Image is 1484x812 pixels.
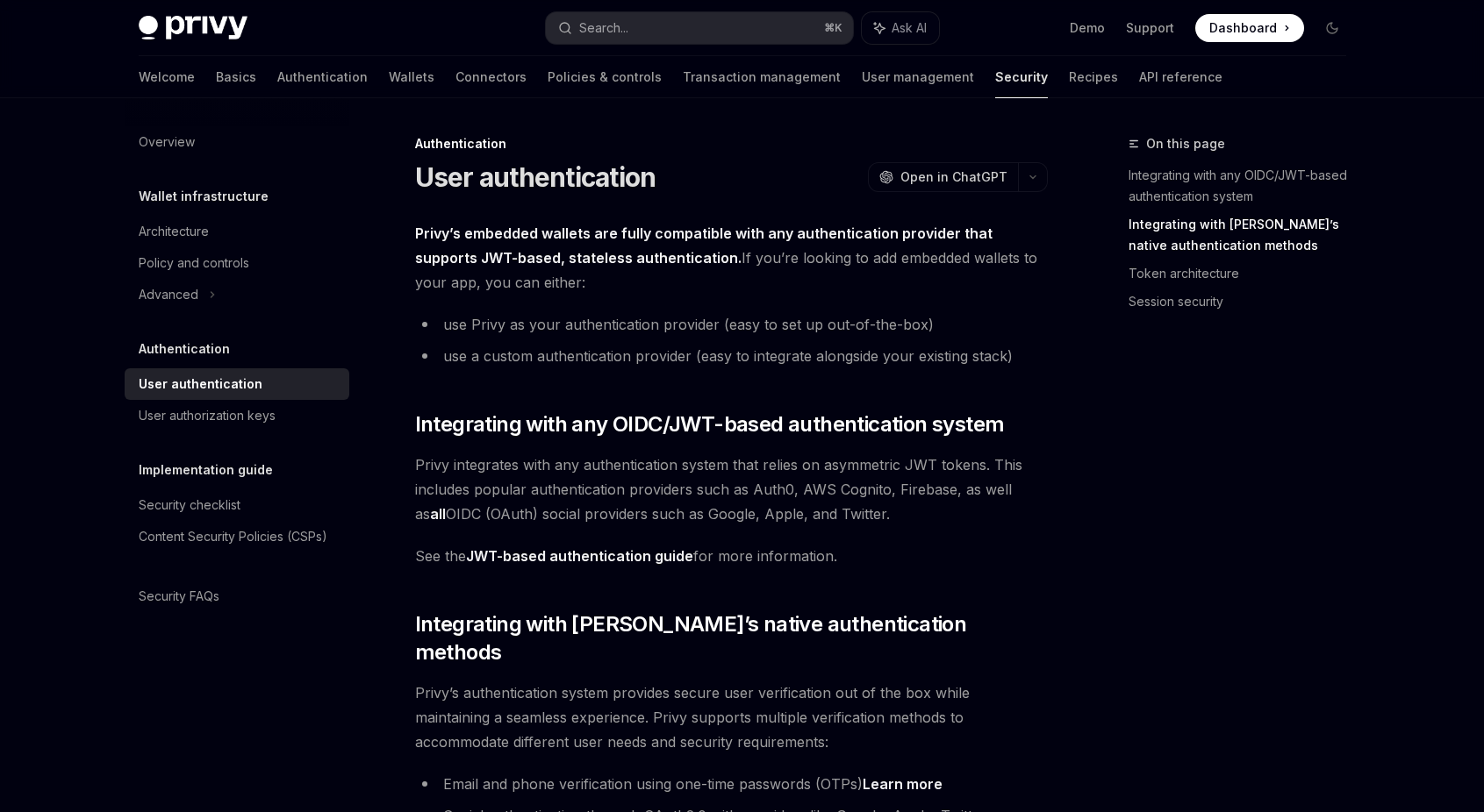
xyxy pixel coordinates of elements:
[139,495,240,516] div: Security checklist
[125,521,349,552] a: Content Security Policies (CSPs)
[125,216,349,247] a: Architecture
[139,56,195,98] a: Welcome
[466,547,693,566] a: JWT-based authentication guide
[1195,14,1304,42] a: Dashboard
[415,312,1048,337] li: use Privy as your authentication provider (easy to set up out-of-the-box)
[1318,14,1346,42] button: Toggle dark mode
[125,368,349,400] a: User authentication
[1129,161,1360,210] a: Integrating with any OIDC/JWT-based authentication system
[862,56,974,98] a: User management
[139,526,327,547] div: Content Security Policies (CSPs)
[125,581,349,612] a: Security FAQs
[415,224,993,267] strong: Privy’s embedded wallets are fully compatible with any authentication provider that supports JWT-...
[546,12,853,44] button: Search...⌘K
[455,56,527,98] a: Connectors
[1070,19,1105,37] a: Demo
[139,186,269,207] h5: Wallet infrastructure
[415,344,1048,368] li: use a custom authentication provider (easy to integrate alongside your existing stack)
[139,221,209,242] div: Architecture
[139,405,276,426] div: User authorization keys
[415,135,1048,153] div: Authentication
[862,12,939,44] button: Ask AI
[1209,19,1277,37] span: Dashboard
[1129,288,1360,316] a: Session security
[995,56,1048,98] a: Security
[1129,210,1360,260] a: Integrating with [PERSON_NAME]’s native authentication methods
[415,161,656,193] h1: User authentication
[1069,56,1118,98] a: Recipes
[139,16,247,40] img: dark logo
[139,374,262,395] div: User authentication
[415,452,1048,526] span: Privy integrates with any authentication system that relies on asymmetric JWT tokens. This includ...
[1139,56,1222,98] a: API reference
[900,168,1007,186] span: Open in ChatGPT
[415,610,1048,666] span: Integrating with [PERSON_NAME]’s native authentication methods
[139,459,273,481] h5: Implementation guide
[139,284,198,305] div: Advanced
[125,247,349,279] a: Policy and controls
[415,221,1048,295] span: If you’re looking to add embedded wallets to your app, you can either:
[415,772,1048,796] li: Email and phone verification using one-time passwords (OTPs)
[139,586,219,607] div: Security FAQs
[125,126,349,158] a: Overview
[868,162,1018,192] button: Open in ChatGPT
[863,775,943,794] a: Learn more
[1126,19,1174,37] a: Support
[579,18,628,39] div: Search...
[415,544,1048,568] span: See the for more information.
[277,56,368,98] a: Authentication
[415,680,1048,754] span: Privy’s authentication system provides secure user verification out of the box while maintaining ...
[389,56,434,98] a: Wallets
[125,400,349,431] a: User authorization keys
[139,132,195,153] div: Overview
[125,489,349,521] a: Security checklist
[892,19,927,37] span: Ask AI
[824,21,842,35] span: ⌘ K
[1129,260,1360,288] a: Token architecture
[1146,133,1225,154] span: On this page
[548,56,662,98] a: Policies & controls
[430,505,446,523] strong: all
[216,56,256,98] a: Basics
[139,338,230,360] h5: Authentication
[683,56,841,98] a: Transaction management
[415,410,1005,438] span: Integrating with any OIDC/JWT-based authentication system
[139,253,249,274] div: Policy and controls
